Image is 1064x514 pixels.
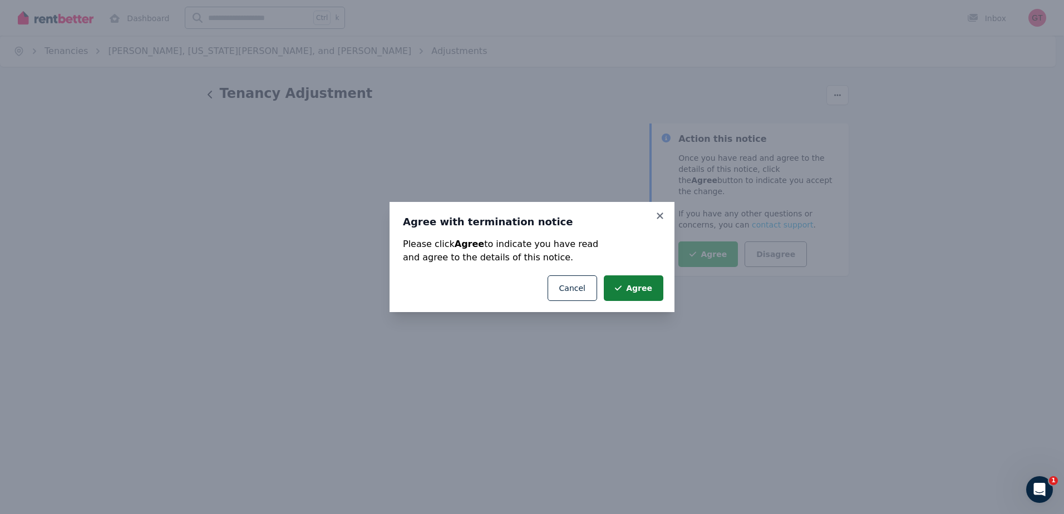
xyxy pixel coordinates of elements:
button: Cancel [548,275,597,301]
h3: Agree with termination notice [403,215,661,229]
button: Agree [604,275,663,301]
span: 1 [1049,476,1058,485]
strong: Agree [455,239,484,249]
iframe: Intercom live chat [1026,476,1053,503]
p: Please click to indicate you have read and agree to the details of this notice. [403,238,661,264]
